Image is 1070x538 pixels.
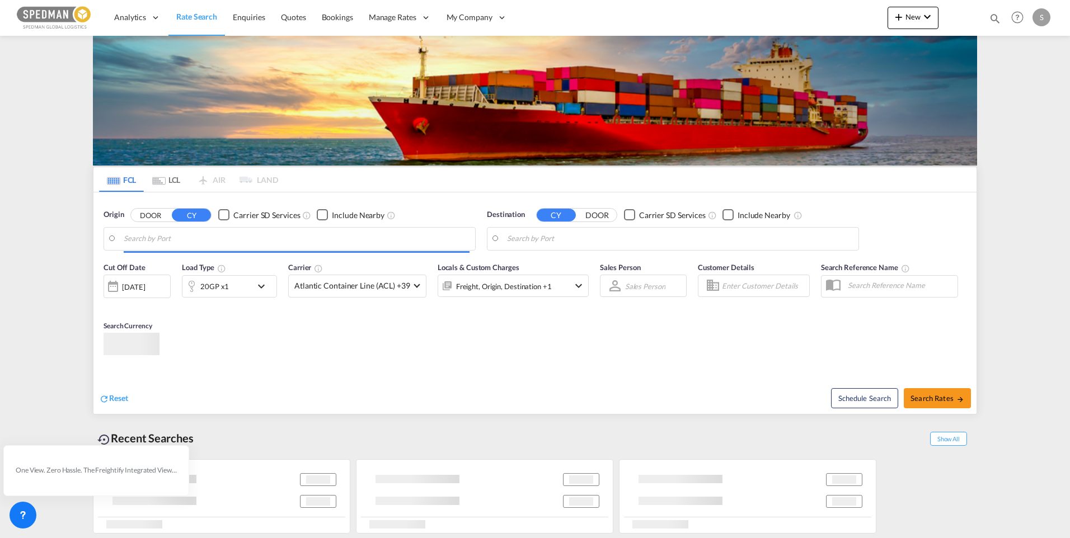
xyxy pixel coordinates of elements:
md-icon: icon-information-outline [217,264,226,273]
div: Carrier SD Services [233,210,300,221]
div: Include Nearby [332,210,384,221]
span: Help [1008,8,1027,27]
span: Atlantic Container Line (ACL) +39 [294,280,410,291]
md-icon: Your search will be saved by the below given name [901,264,910,273]
span: Load Type [182,263,226,272]
button: DOOR [578,209,617,221]
span: Search Currency [104,322,152,330]
md-tab-item: LCL [144,167,189,192]
md-icon: Unchecked: Search for CY (Container Yard) services for all selected carriers.Checked : Search for... [302,211,311,220]
span: Origin [104,209,124,220]
span: Search Rates [911,394,964,403]
span: Bookings [322,12,353,22]
div: 20GP x1 [200,279,229,294]
span: Manage Rates [369,12,416,23]
button: Search Ratesicon-arrow-right [904,388,971,408]
md-checkbox: Checkbox No Ink [624,209,706,221]
div: S [1033,8,1050,26]
button: CY [172,209,211,221]
div: Origin DOOR CY Checkbox No InkUnchecked: Search for CY (Container Yard) services for all selected... [93,192,977,414]
span: Customer Details [698,263,754,272]
md-pagination-wrapper: Use the left and right arrow keys to navigate between tabs [99,167,278,192]
md-icon: icon-plus 400-fg [892,10,905,23]
md-icon: icon-chevron-down [255,280,274,293]
button: icon-plus 400-fgNewicon-chevron-down [888,7,938,29]
div: icon-magnify [989,12,1001,29]
md-icon: Unchecked: Search for CY (Container Yard) services for all selected carriers.Checked : Search for... [708,211,717,220]
md-icon: icon-refresh [99,394,109,404]
span: Cut Off Date [104,263,146,272]
md-icon: icon-arrow-right [956,395,964,403]
span: Destination [487,209,525,220]
md-checkbox: Checkbox No Ink [317,209,384,221]
md-icon: Unchecked: Ignores neighbouring ports when fetching rates.Checked : Includes neighbouring ports w... [387,211,396,220]
md-icon: icon-chevron-down [921,10,934,23]
div: Carrier SD Services [639,210,706,221]
div: Include Nearby [738,210,790,221]
span: Carrier [288,263,323,272]
button: CY [537,209,576,221]
md-icon: Unchecked: Ignores neighbouring ports when fetching rates.Checked : Includes neighbouring ports w... [794,211,802,220]
img: LCL+%26+FCL+BACKGROUND.png [93,36,977,166]
span: Show All [930,432,967,446]
div: Recent Searches [93,426,198,451]
md-icon: The selected Trucker/Carrierwill be displayed in the rate results If the rates are from another f... [314,264,323,273]
span: Rate Search [176,12,217,21]
md-datepicker: Select [104,297,112,312]
div: 20GP x1icon-chevron-down [182,275,277,298]
span: New [892,12,934,21]
md-select: Sales Person [624,278,667,294]
input: Search by Port [507,230,853,247]
div: Freight Origin Destination Factory Stuffingicon-chevron-down [438,275,589,297]
span: Reset [109,393,128,403]
input: Search by Port [124,230,470,247]
span: Sales Person [600,263,641,272]
div: Freight Origin Destination Factory Stuffing [456,279,552,294]
div: Help [1008,8,1033,28]
div: [DATE] [104,275,171,298]
md-icon: icon-magnify [989,12,1001,25]
button: DOOR [131,209,170,221]
span: Enquiries [233,12,265,22]
span: My Company [447,12,492,23]
div: [DATE] [122,282,145,292]
span: Quotes [281,12,306,22]
md-icon: icon-chevron-down [572,279,585,292]
span: Locals & Custom Charges [438,263,519,272]
md-checkbox: Checkbox No Ink [722,209,790,221]
input: Enter Customer Details [722,277,806,294]
button: Note: By default Schedule search will only considerorigin ports, destination ports and cut off da... [831,388,898,408]
md-tab-item: FCL [99,167,144,192]
span: Analytics [114,12,146,23]
span: Search Reference Name [821,263,910,272]
img: c12ca350ff1b11efb6b291369744d907.png [17,5,92,30]
input: Search Reference Name [842,277,958,294]
div: icon-refreshReset [99,393,128,405]
md-checkbox: Checkbox No Ink [218,209,300,221]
